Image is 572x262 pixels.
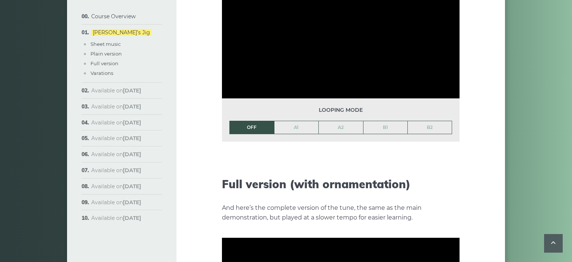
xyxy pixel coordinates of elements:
a: Full version [90,60,118,66]
span: Available on [91,87,141,94]
h2: Full version (with ornamentation) [222,177,460,191]
strong: [DATE] [123,87,141,94]
strong: [DATE] [123,183,141,190]
a: A1 [274,121,319,134]
a: B1 [363,121,408,134]
strong: [DATE] [123,215,141,221]
span: Available on [91,103,141,110]
a: A2 [319,121,363,134]
a: B2 [408,121,452,134]
strong: [DATE] [123,167,141,174]
a: [PERSON_NAME]’s Jig [91,29,152,36]
span: Available on [91,151,141,158]
span: Available on [91,135,141,142]
strong: [DATE] [123,135,141,142]
span: Available on [91,183,141,190]
p: And here’s the complete version of the tune, the same as the main demonstration, but played at a ... [222,203,460,222]
strong: [DATE] [123,119,141,126]
span: Available on [91,199,141,206]
strong: [DATE] [123,103,141,110]
strong: [DATE] [123,151,141,158]
span: Available on [91,119,141,126]
span: Available on [91,167,141,174]
strong: [DATE] [123,199,141,206]
a: Plain version [90,51,122,57]
a: Course Overview [91,13,136,20]
span: Looping mode [229,106,452,114]
span: Available on [91,215,141,221]
a: Sheet music [90,41,121,47]
a: Varations [90,70,113,76]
